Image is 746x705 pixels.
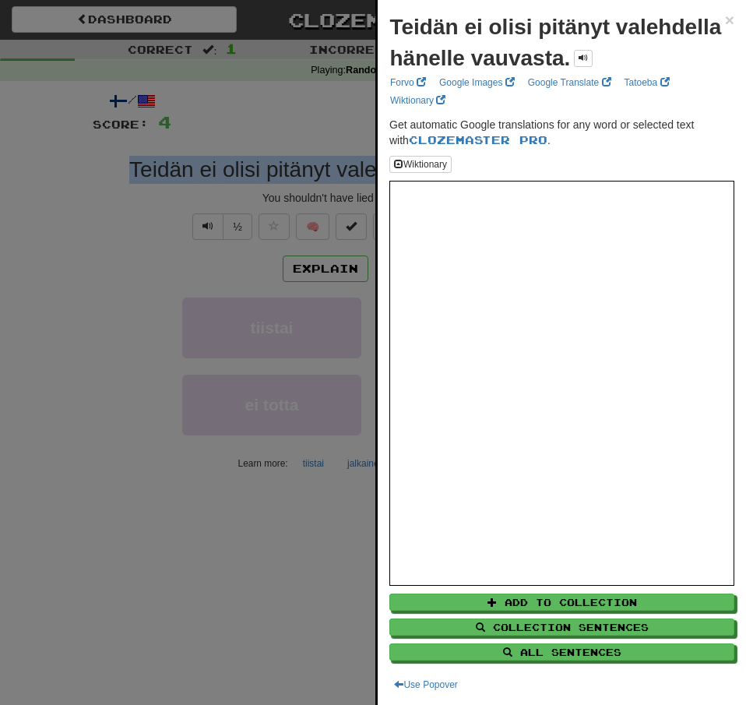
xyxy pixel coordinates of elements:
strong: Teidän ei olisi pitänyt valehdella hänelle vauvasta. [389,15,721,70]
a: Google Translate [523,74,616,91]
button: Wiktionary [389,156,452,173]
a: Clozemaster Pro [409,133,547,146]
a: Wiktionary [385,92,450,109]
button: Close [725,12,734,28]
span: × [725,11,734,29]
a: Google Images [435,74,519,91]
button: Use Popover [389,676,462,693]
p: Get automatic Google translations for any word or selected text with . [389,117,734,148]
a: Tatoeba [620,74,674,91]
a: Forvo [385,74,431,91]
button: Collection Sentences [389,619,734,636]
button: All Sentences [389,643,734,661]
button: Add to Collection [389,594,734,611]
